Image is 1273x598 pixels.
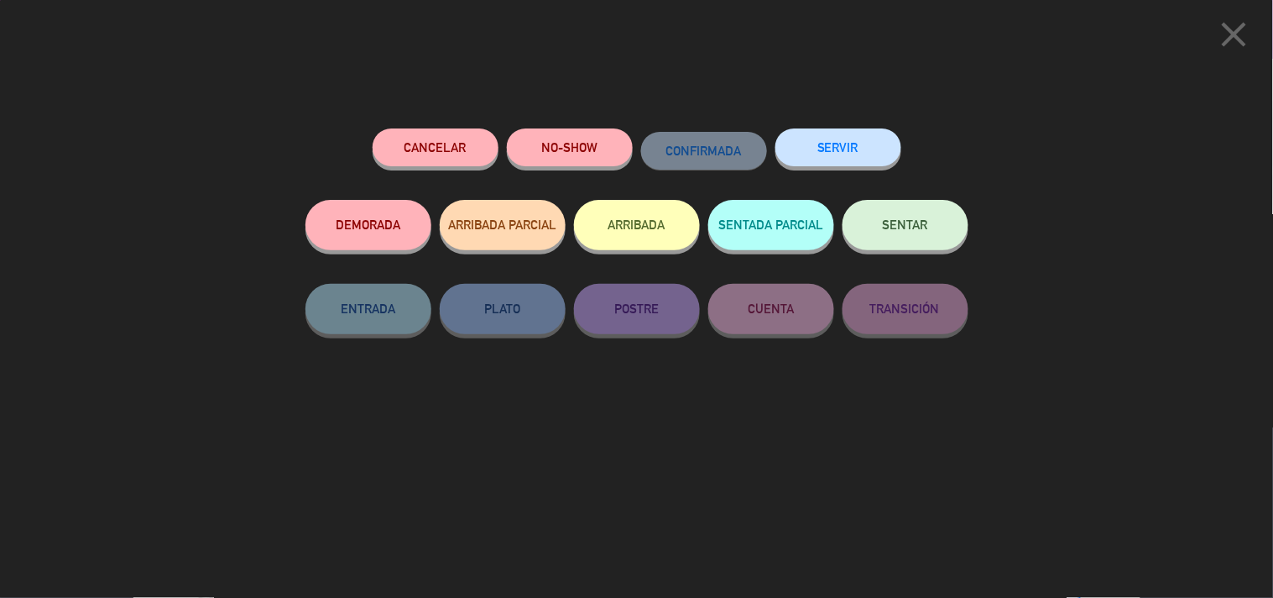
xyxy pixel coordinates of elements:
[574,284,700,334] button: POSTRE
[305,200,431,250] button: DEMORADA
[574,200,700,250] button: ARRIBADA
[1208,13,1260,62] button: close
[305,284,431,334] button: ENTRADA
[440,284,566,334] button: PLATO
[448,218,556,232] span: ARRIBADA PARCIAL
[440,200,566,250] button: ARRIBADA PARCIAL
[507,129,633,166] button: NO-SHOW
[883,218,928,232] span: SENTAR
[775,129,901,166] button: SERVIR
[1213,13,1255,55] i: close
[708,200,834,250] button: SENTADA PARCIAL
[843,284,968,334] button: TRANSICIÓN
[666,144,742,158] span: CONFIRMADA
[708,284,834,334] button: CUENTA
[641,132,767,170] button: CONFIRMADA
[843,200,968,250] button: SENTAR
[373,129,498,166] button: Cancelar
